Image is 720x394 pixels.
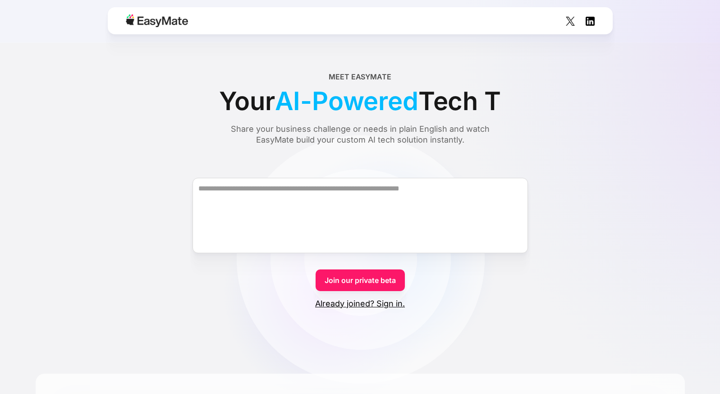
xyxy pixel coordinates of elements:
[586,17,595,26] img: Social Icon
[214,124,507,145] div: Share your business challenge or needs in plain English and watch EasyMate build your custom AI t...
[566,17,575,26] img: Social Icon
[275,82,418,120] span: AI-Powered
[329,71,391,82] div: Meet EasyMate
[219,82,500,120] div: Your
[126,14,188,27] img: Easymate logo
[36,162,685,309] form: Form
[316,269,405,291] a: Join our private beta
[315,298,405,309] a: Already joined? Sign in.
[418,82,501,120] span: Tech T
